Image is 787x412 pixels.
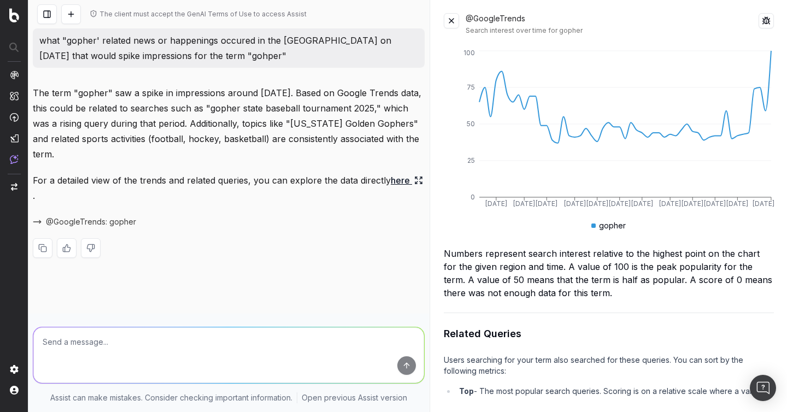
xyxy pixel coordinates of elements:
[466,13,759,35] div: @GoogleTrends
[471,193,475,201] tspan: 0
[444,247,774,299] div: Numbers represent search interest relative to the highest point on the chart for the given region...
[10,70,19,79] img: Analytics
[33,85,425,162] p: The term "gopher" saw a spike in impressions around [DATE]. Based on Google Trends data, this cou...
[467,120,475,128] tspan: 50
[9,8,19,22] img: Botify logo
[536,199,557,208] tspan: [DATE]
[513,199,535,208] tspan: [DATE]
[466,26,759,35] div: Search interest over time for gopher
[467,83,475,91] tspan: 75
[39,33,418,63] p: what "gopher' related news or happenings occured in the [GEOGRAPHIC_DATA] on [DATE] that would sp...
[391,173,423,188] a: here
[99,10,307,19] div: The client must accept the GenAI Terms of Use to access Assist
[753,199,774,208] tspan: [DATE]
[459,386,474,396] b: Top
[10,134,19,143] img: Studio
[463,49,475,57] tspan: 100
[50,392,292,403] p: Assist can make mistakes. Consider checking important information.
[631,199,653,208] tspan: [DATE]
[10,386,19,395] img: My account
[46,216,136,227] span: @GoogleTrends: gopher
[10,113,19,122] img: Activation
[563,199,585,208] tspan: [DATE]
[586,199,608,208] tspan: [DATE]
[726,199,748,208] tspan: [DATE]
[33,173,425,203] p: For a detailed view of the trends and related queries, you can explore the data directly .
[704,199,726,208] tspan: [DATE]
[444,355,774,376] p: Users searching for your term also searched for these queries. You can sort by the following metr...
[682,199,703,208] tspan: [DATE]
[485,199,507,208] tspan: [DATE]
[750,375,776,401] div: Open Intercom Messenger
[591,220,626,231] div: gopher
[10,365,19,374] img: Setting
[444,326,774,342] h2: Related Queries
[33,216,149,227] button: @GoogleTrends: gopher
[467,156,475,164] tspan: 25
[10,155,19,164] img: Assist
[659,199,681,208] tspan: [DATE]
[608,199,630,208] tspan: [DATE]
[302,392,407,403] a: Open previous Assist version
[10,91,19,101] img: Intelligence
[11,183,17,191] img: Switch project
